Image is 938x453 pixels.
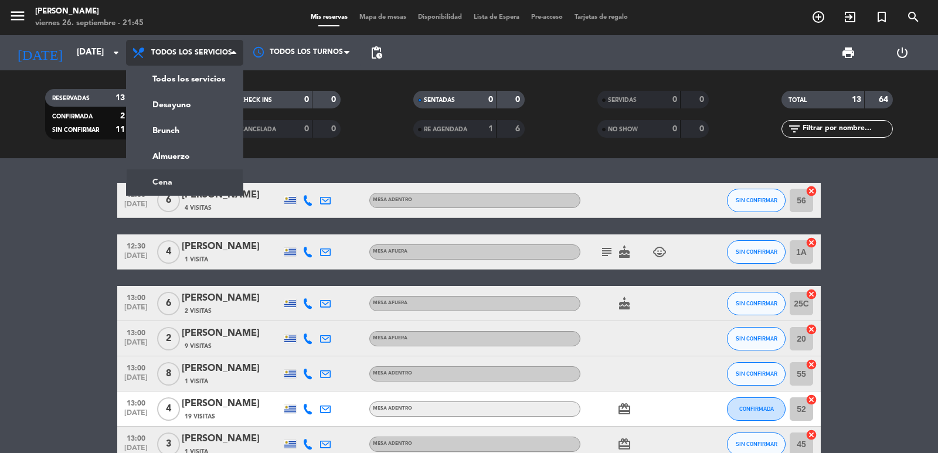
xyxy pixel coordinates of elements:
[121,431,151,444] span: 13:00
[182,291,281,306] div: [PERSON_NAME]
[369,46,383,60] span: pending_actions
[488,96,493,104] strong: 0
[699,125,706,133] strong: 0
[52,127,99,133] span: SIN CONFIRMAR
[488,125,493,133] strong: 1
[672,96,677,104] strong: 0
[185,412,215,421] span: 19 Visitas
[185,306,212,316] span: 2 Visitas
[331,96,338,104] strong: 0
[739,406,774,412] span: CONFIRMADA
[373,249,407,254] span: MESA AFUERA
[806,237,817,248] i: cancel
[127,66,243,92] a: Todos los servicios
[121,374,151,387] span: [DATE]
[736,300,777,306] span: SIN CONFIRMAR
[569,14,634,21] span: Tarjetas de regalo
[127,169,243,195] a: Cena
[120,112,125,120] strong: 2
[157,240,180,264] span: 4
[424,127,467,132] span: RE AGENDADA
[617,297,631,311] i: cake
[617,402,631,416] i: card_giftcard
[182,431,281,447] div: [PERSON_NAME]
[727,327,786,350] button: SIN CONFIRMAR
[121,304,151,317] span: [DATE]
[9,40,71,66] i: [DATE]
[525,14,569,21] span: Pre-acceso
[35,18,144,29] div: viernes 26. septiembre - 21:45
[373,406,412,411] span: MESA ADENTRO
[699,96,706,104] strong: 0
[182,396,281,411] div: [PERSON_NAME]
[305,14,354,21] span: Mis reservas
[515,125,522,133] strong: 6
[787,122,801,136] i: filter_list
[608,97,637,103] span: SERVIDAS
[157,189,180,212] span: 6
[9,7,26,25] i: menu
[240,127,276,132] span: CANCELADA
[806,323,817,335] i: cancel
[852,96,861,104] strong: 13
[115,94,125,102] strong: 13
[806,185,817,197] i: cancel
[121,409,151,423] span: [DATE]
[672,125,677,133] strong: 0
[600,245,614,259] i: subject
[52,96,90,101] span: RESERVADAS
[151,49,232,57] span: Todos los servicios
[121,239,151,252] span: 12:30
[373,301,407,305] span: MESA AFUERA
[906,10,920,24] i: search
[806,394,817,406] i: cancel
[304,125,309,133] strong: 0
[811,10,825,24] i: add_circle_outline
[736,197,777,203] span: SIN CONFIRMAR
[185,377,208,386] span: 1 Visita
[109,46,123,60] i: arrow_drop_down
[121,290,151,304] span: 13:00
[736,441,777,447] span: SIN CONFIRMAR
[373,197,412,202] span: MESA ADENTRO
[9,7,26,29] button: menu
[157,327,180,350] span: 2
[52,114,93,120] span: CONFIRMADA
[617,245,631,259] i: cake
[727,240,786,264] button: SIN CONFIRMAR
[875,10,889,24] i: turned_in_not
[879,96,891,104] strong: 64
[121,339,151,352] span: [DATE]
[373,371,412,376] span: MESA ADENTRO
[240,97,272,103] span: CHECK INS
[304,96,309,104] strong: 0
[121,360,151,374] span: 13:00
[35,6,144,18] div: [PERSON_NAME]
[801,122,892,135] input: Filtrar por nombre...
[515,96,522,104] strong: 0
[424,97,455,103] span: SENTADAS
[157,362,180,386] span: 8
[182,326,281,341] div: [PERSON_NAME]
[412,14,468,21] span: Disponibilidad
[121,396,151,409] span: 13:00
[185,255,208,264] span: 1 Visita
[373,336,407,340] span: MESA AFUERA
[331,125,338,133] strong: 0
[652,245,667,259] i: child_care
[121,187,151,200] span: 12:00
[841,46,855,60] span: print
[895,46,909,60] i: power_settings_new
[127,144,243,169] a: Almuerzo
[806,429,817,441] i: cancel
[736,248,777,255] span: SIN CONFIRMAR
[157,292,180,315] span: 6
[843,10,857,24] i: exit_to_app
[373,441,412,446] span: MESA ADENTRO
[127,118,243,144] a: Brunch
[182,361,281,376] div: [PERSON_NAME]
[121,200,151,214] span: [DATE]
[157,397,180,421] span: 4
[875,35,929,70] div: LOG OUT
[727,189,786,212] button: SIN CONFIRMAR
